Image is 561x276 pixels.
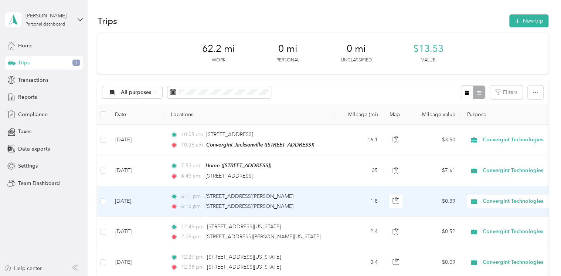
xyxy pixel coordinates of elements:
[490,85,523,99] button: Filters
[205,203,293,209] span: [STREET_ADDRESS][PERSON_NAME]
[109,217,164,247] td: [DATE]
[409,186,461,217] td: $0.39
[25,22,65,27] div: Personal dashboard
[181,223,204,231] span: 12:48 pm
[181,131,203,139] span: 10:05 am
[4,265,42,272] button: Help center
[72,60,80,66] span: 1
[207,254,281,260] span: [STREET_ADDRESS][US_STATE]
[383,104,409,125] th: Map
[409,125,461,155] td: $3.50
[18,162,38,170] span: Settings
[18,145,50,153] span: Data exports
[206,142,314,148] span: Convergint Jacksonville ([STREET_ADDRESS])
[483,258,550,266] span: Convergint Technologies
[278,43,297,55] span: 0 mi
[276,57,299,64] p: Personal
[207,223,281,230] span: [STREET_ADDRESS][US_STATE]
[341,57,372,64] p: Unclassified
[334,217,383,247] td: 2.4
[409,104,461,125] th: Mileage value
[206,131,253,138] span: [STREET_ADDRESS]
[205,173,252,179] span: [STREET_ADDRESS]
[181,141,203,149] span: 10:26 am
[18,128,31,135] span: Taxes
[334,125,383,155] td: 16.1
[181,202,202,211] span: 6:16 pm
[205,233,320,240] span: [STREET_ADDRESS][PERSON_NAME][US_STATE]
[181,263,204,271] span: 12:38 pm
[520,235,561,276] iframe: Everlance-gr Chat Button Frame
[483,136,550,144] span: Convergint Technologies
[483,166,550,175] span: Convergint Technologies
[25,12,72,20] div: [PERSON_NAME]
[18,179,59,187] span: Team Dashboard
[181,172,202,180] span: 8:43 am
[18,42,33,50] span: Home
[483,228,550,236] span: Convergint Technologies
[18,59,30,67] span: Trips
[205,162,271,168] span: Home ([STREET_ADDRESS])
[202,43,235,55] span: 62.2 mi
[205,193,293,199] span: [STREET_ADDRESS][PERSON_NAME]
[97,17,117,25] h1: Trips
[334,186,383,217] td: 1.8
[18,111,47,118] span: Compliance
[421,57,435,64] p: Value
[334,104,383,125] th: Mileage (mi)
[413,43,443,55] span: $13.53
[483,197,550,205] span: Convergint Technologies
[347,43,366,55] span: 0 mi
[409,217,461,247] td: $0.52
[212,57,225,64] p: Work
[164,104,334,125] th: Locations
[109,155,164,186] td: [DATE]
[109,186,164,217] td: [DATE]
[18,76,48,84] span: Transactions
[207,264,281,270] span: [STREET_ADDRESS][US_STATE]
[181,233,202,241] span: 2:09 pm
[509,14,548,27] button: New trip
[334,155,383,186] td: 35
[109,104,164,125] th: Date
[409,155,461,186] td: $7.61
[18,93,37,101] span: Reports
[109,125,164,155] td: [DATE]
[181,162,202,170] span: 7:53 am
[121,90,152,95] span: All purposes
[181,192,202,201] span: 6:11 pm
[181,253,204,261] span: 12:27 pm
